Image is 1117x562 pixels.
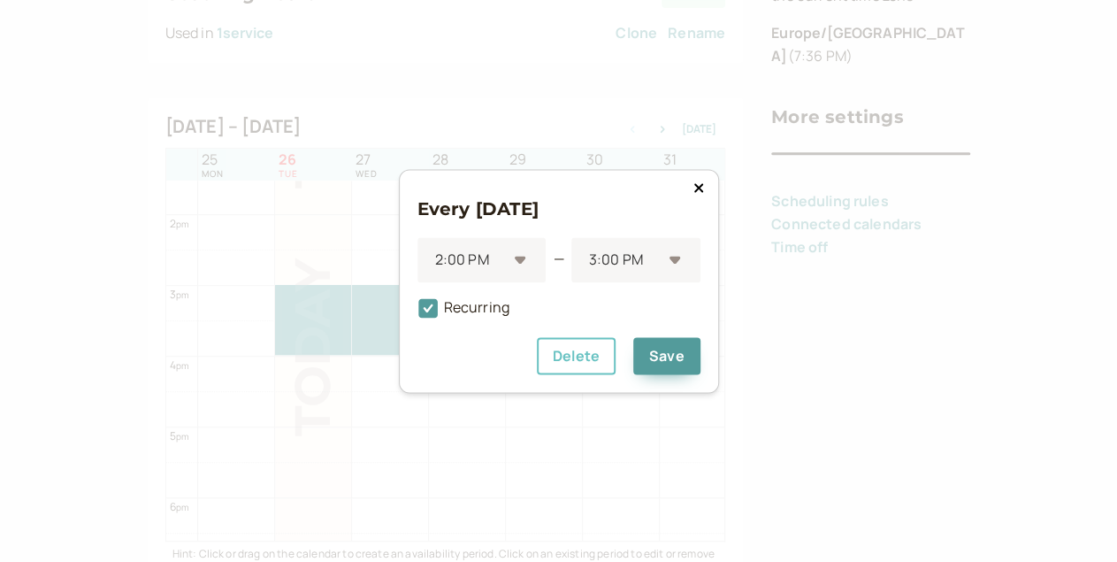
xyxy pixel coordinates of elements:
button: Delete [537,337,616,374]
span: Recurring [417,297,509,317]
button: Save [633,337,700,374]
h3: Every [DATE] [417,195,700,223]
div: — [553,249,563,272]
iframe: Chat Widget [1029,477,1117,562]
